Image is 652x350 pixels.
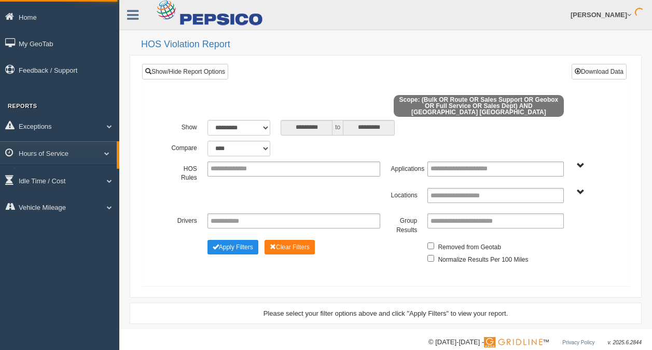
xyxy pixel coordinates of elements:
span: to [332,120,343,136]
button: Change Filter Options [265,240,315,254]
div: Please select your filter options above and click "Apply Filters" to view your report. [139,308,632,318]
label: Compare [165,141,202,153]
span: v. 2025.6.2844 [608,340,642,345]
div: © [DATE]-[DATE] - ™ [428,337,642,348]
h2: HOS Violation Report [141,39,642,50]
img: Gridline [484,337,543,347]
label: Applications [385,161,422,174]
a: HOS Explanation Reports [19,168,117,186]
label: Normalize Results Per 100 Miles [438,252,528,265]
label: Group Results [385,213,422,235]
label: HOS Rules [165,161,202,183]
label: Drivers [165,213,202,226]
span: Scope: (Bulk OR Route OR Sales Support OR Geobox OR Full Service OR Sales Dept) AND [GEOGRAPHIC_D... [394,95,564,117]
a: Privacy Policy [562,340,594,345]
button: Change Filter Options [207,240,258,254]
button: Download Data [572,64,627,79]
label: Locations [386,188,423,200]
label: Show [165,120,202,132]
a: Show/Hide Report Options [142,64,228,79]
label: Removed from Geotab [438,240,501,252]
